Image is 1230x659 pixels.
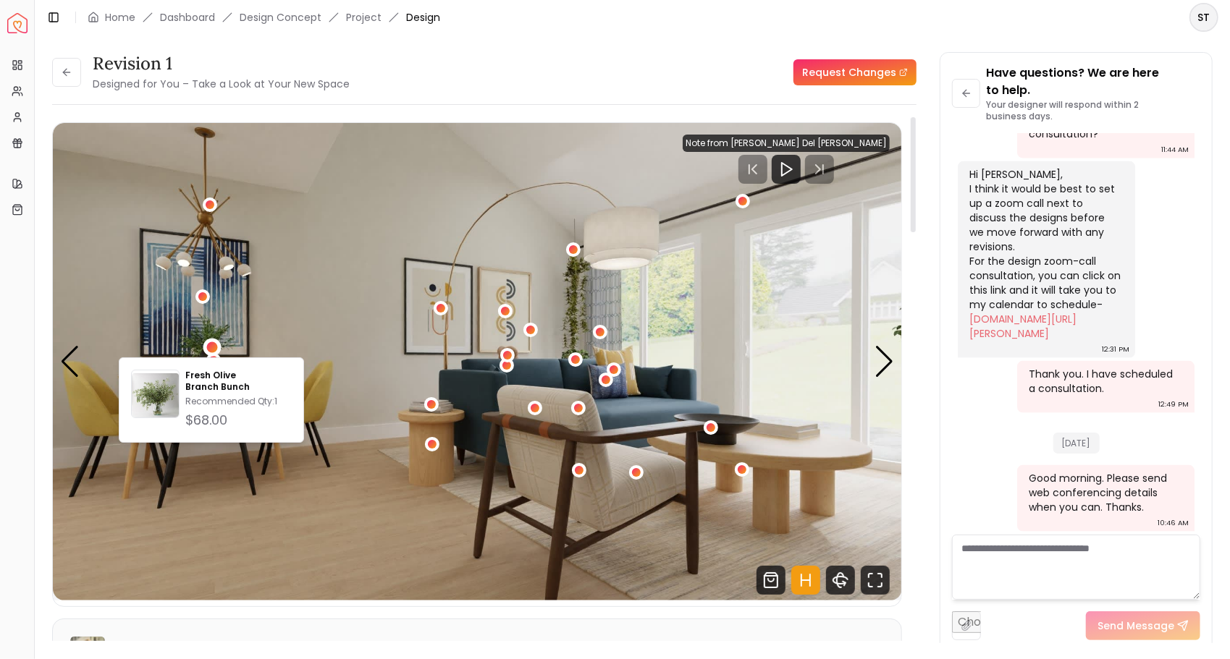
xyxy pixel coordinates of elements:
[93,52,350,75] h3: Revision 1
[793,59,917,85] a: Request Changes
[986,64,1200,99] p: Have questions? We are here to help.
[683,135,890,152] div: Note from [PERSON_NAME] Del [PERSON_NAME]
[88,10,440,25] nav: breadcrumb
[131,370,292,430] a: Fresh Olive Branch BunchFresh Olive Branch BunchRecommended Qty:1$68.00
[1191,4,1217,30] span: ST
[53,123,901,600] div: Carousel
[1158,516,1189,530] div: 10:46 AM
[1053,433,1100,454] span: [DATE]
[132,373,179,420] img: Fresh Olive Branch Bunch
[969,167,1121,341] div: Hi [PERSON_NAME], I think it would be best to set up a zoom call next to discuss the designs befo...
[53,123,902,600] div: 3 / 5
[1189,3,1218,32] button: ST
[826,566,855,595] svg: 360 View
[60,346,80,378] div: Previous slide
[861,566,890,595] svg: Fullscreen
[185,410,292,430] div: $68.00
[160,10,215,25] a: Dashboard
[240,10,321,25] li: Design Concept
[185,370,292,393] p: Fresh Olive Branch Bunch
[986,99,1200,122] p: Your designer will respond within 2 business days.
[1029,367,1180,396] div: Thank you. I have scheduled a consultation.
[406,10,440,25] span: Design
[969,312,1077,341] a: [DOMAIN_NAME][URL][PERSON_NAME]
[93,77,350,91] small: Designed for You – Take a Look at Your New Space
[185,396,292,407] p: Recommended Qty: 1
[105,10,135,25] a: Home
[791,566,820,595] svg: Hotspots Toggle
[757,566,785,595] svg: Shop Products from this design
[53,123,902,600] img: Design Render 3
[346,10,382,25] a: Project
[1102,342,1129,357] div: 12:31 PM
[875,346,894,378] div: Next slide
[1161,143,1189,157] div: 11:44 AM
[1158,397,1189,412] div: 12:49 PM
[1029,471,1180,514] div: Good morning. Please send web conferencing details when you can. Thanks.
[7,13,28,33] a: Spacejoy
[7,13,28,33] img: Spacejoy Logo
[778,161,795,178] svg: Play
